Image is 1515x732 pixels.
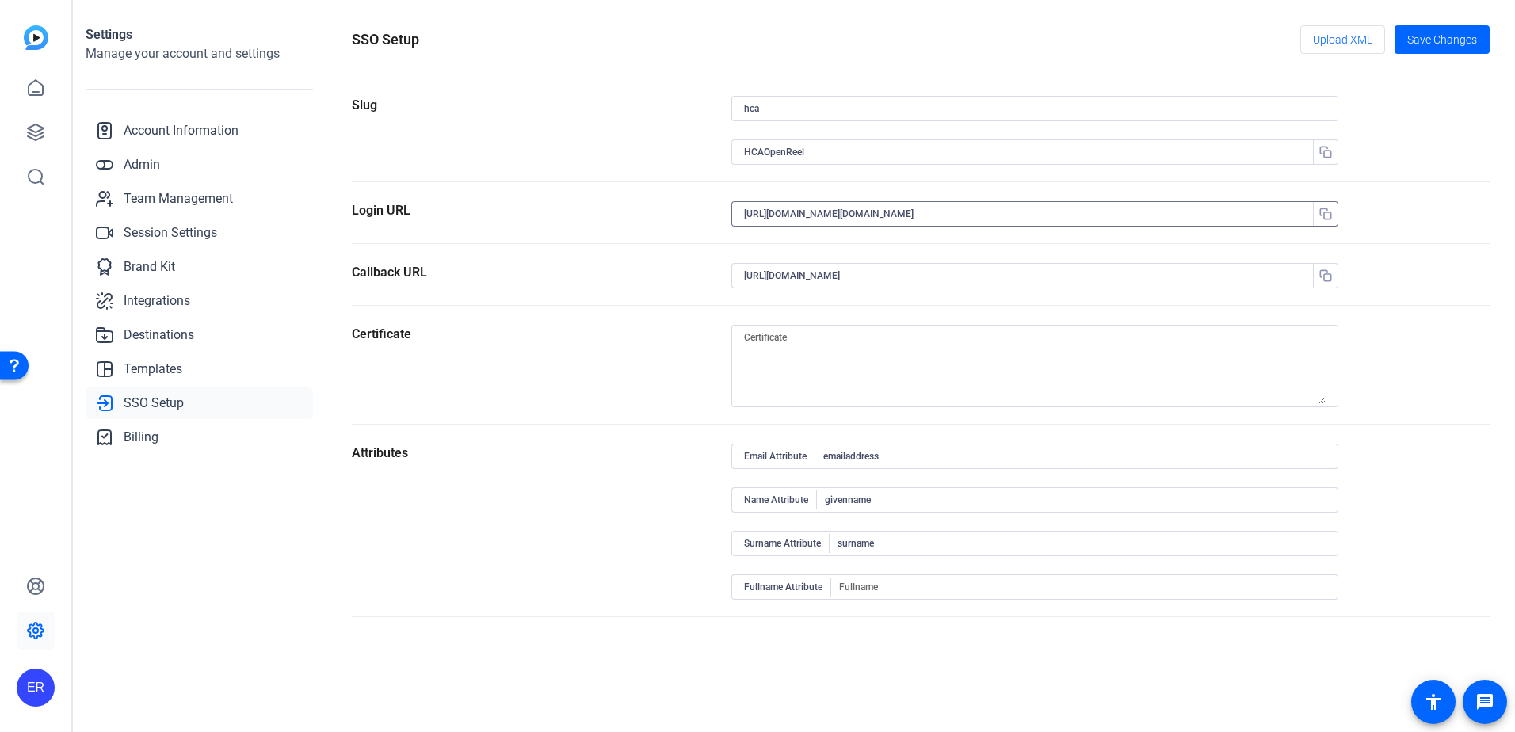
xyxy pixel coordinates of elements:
span: Team Management [124,189,233,208]
label: Certificate [352,326,411,341]
span: Account Information [124,121,239,140]
span: Name Attribute [744,490,817,509]
mat-icon: accessibility [1424,692,1443,711]
label: Login URL [352,203,410,218]
h2: Manage your account and settings [86,44,313,63]
span: SSO Setup [124,394,184,413]
a: Destinations [86,319,313,351]
input: Email [823,447,1326,466]
span: Save Changes [1407,32,1477,48]
span: Admin [124,155,160,174]
img: blue-gradient.svg [24,25,48,50]
a: Team Management [86,183,313,215]
h1: SSO Setup [352,29,419,51]
input: Fullname [839,578,1326,597]
div: ER [17,669,55,707]
span: Integrations [124,292,190,311]
input: Callback URL [744,266,1310,285]
input: Name [825,490,1326,509]
input: Slug [744,99,1326,118]
span: Session Settings [124,223,217,242]
a: SSO Setup [86,387,313,419]
span: Brand Kit [124,257,175,276]
a: Billing [86,421,313,453]
a: Account Information [86,115,313,147]
input: Surname [838,534,1326,553]
mat-icon: message [1475,692,1494,711]
span: Fullname Attribute [744,578,831,597]
span: Email Attribute [744,447,815,466]
input: Login URL [744,204,1310,223]
label: Attributes [352,445,408,460]
span: Billing [124,428,158,447]
input: Identifier [744,143,1310,162]
a: Templates [86,353,313,385]
span: Templates [124,360,182,379]
button: Upload XML [1300,25,1385,54]
a: Brand Kit [86,251,313,283]
a: Session Settings [86,217,313,249]
h1: Settings [86,25,313,44]
a: Admin [86,149,313,181]
label: Slug [352,97,377,112]
a: Integrations [86,285,313,317]
span: Upload XML [1313,25,1372,55]
label: Callback URL [352,265,427,280]
span: Destinations [124,326,194,345]
button: Save Changes [1395,25,1490,54]
span: Surname Attribute [744,534,830,553]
